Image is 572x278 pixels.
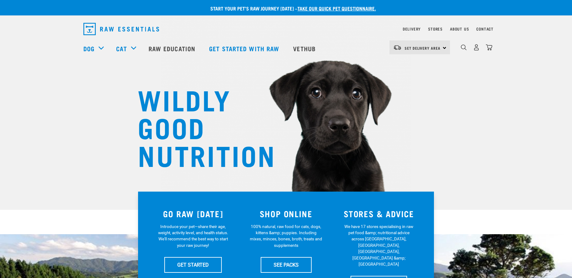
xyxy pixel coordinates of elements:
a: Raw Education [142,36,203,61]
h3: GO RAW [DATE] [150,209,236,218]
a: Cat [116,44,127,53]
a: GET STARTED [164,257,222,272]
a: Delivery [403,28,421,30]
p: 100% natural, raw food for cats, dogs, kittens &amp; puppies. Including mixes, minces, bones, bro... [250,223,322,249]
a: Get started with Raw [203,36,287,61]
a: SEE PACKS [261,257,312,272]
h3: STORES & ADVICE [336,209,422,218]
img: home-icon-1@2x.png [461,44,467,50]
img: user.png [473,44,480,51]
a: Vethub [287,36,323,61]
img: van-moving.png [393,45,402,50]
img: home-icon@2x.png [486,44,492,51]
img: Raw Essentials Logo [83,23,159,35]
a: Dog [83,44,95,53]
p: Introduce your pet—share their age, weight, activity level, and health status. We'll recommend th... [157,223,229,249]
h1: WILDLY GOOD NUTRITION [138,85,261,168]
a: Stores [428,28,443,30]
p: We have 17 stores specialising in raw pet food &amp; nutritional advice across [GEOGRAPHIC_DATA],... [343,223,415,268]
a: take our quick pet questionnaire. [297,7,376,10]
a: About Us [450,28,469,30]
a: Contact [476,28,494,30]
nav: dropdown navigation [78,20,494,38]
h3: SHOP ONLINE [243,209,329,218]
span: Set Delivery Area [405,47,440,49]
